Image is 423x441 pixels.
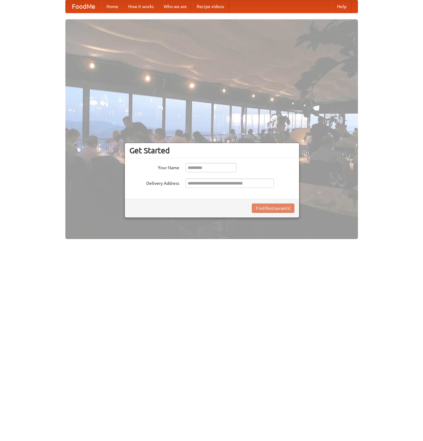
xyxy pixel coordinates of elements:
[129,146,294,155] h3: Get Started
[66,0,101,13] a: FoodMe
[192,0,229,13] a: Recipe videos
[101,0,123,13] a: Home
[332,0,351,13] a: Help
[123,0,159,13] a: How it works
[129,179,179,186] label: Delivery Address
[129,163,179,171] label: Your Name
[252,204,294,213] button: Find Restaurants!
[159,0,192,13] a: Who we are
